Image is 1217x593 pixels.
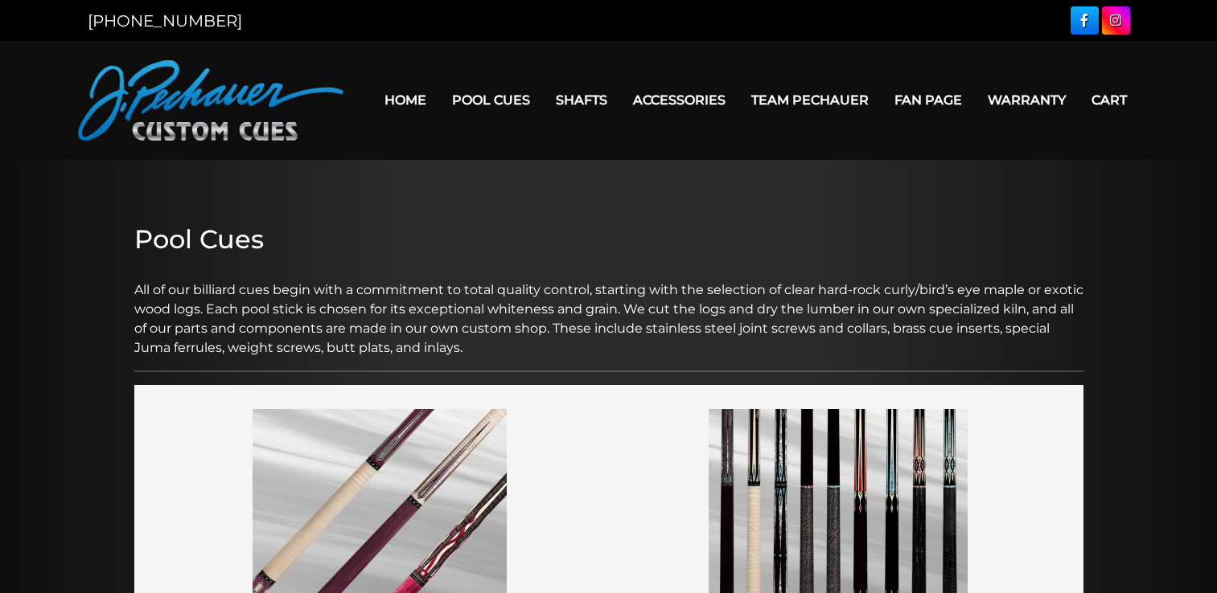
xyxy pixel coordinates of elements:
a: Cart [1079,80,1140,121]
img: Pechauer Custom Cues [78,60,343,141]
a: Pool Cues [439,80,543,121]
a: Accessories [620,80,738,121]
a: Home [372,80,439,121]
p: All of our billiard cues begin with a commitment to total quality control, starting with the sele... [134,261,1083,358]
a: Fan Page [882,80,975,121]
a: Warranty [975,80,1079,121]
a: Team Pechauer [738,80,882,121]
h2: Pool Cues [134,224,1083,255]
a: Shafts [543,80,620,121]
a: [PHONE_NUMBER] [88,11,242,31]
